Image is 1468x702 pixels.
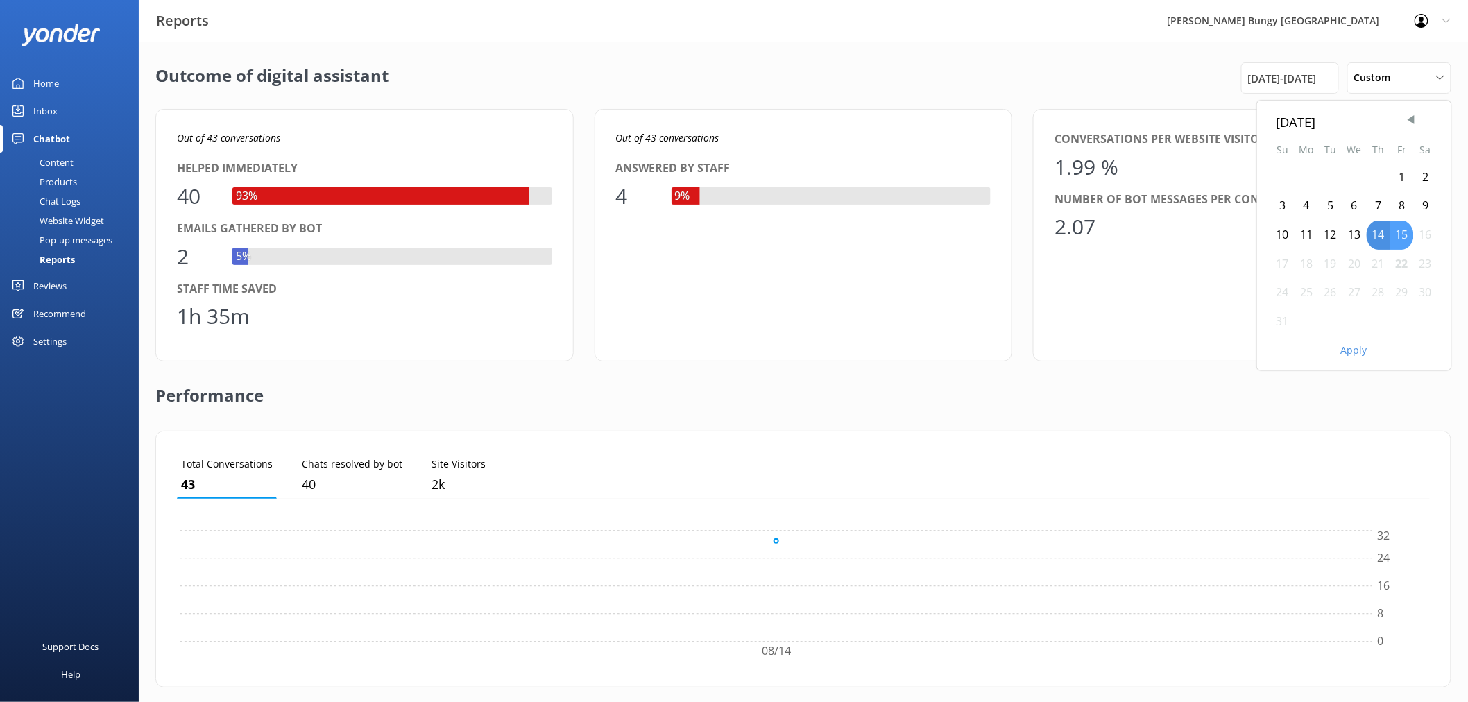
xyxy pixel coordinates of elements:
[33,300,86,327] div: Recommend
[1378,634,1384,649] tspan: 0
[1341,345,1367,355] button: Apply
[1271,221,1295,250] div: Sun Aug 10 2025
[177,180,219,213] div: 40
[1248,70,1317,87] span: [DATE] - [DATE]
[177,240,219,273] div: 2
[762,644,791,659] tspan: 08/14
[8,211,139,230] a: Website Widget
[1367,221,1390,250] div: Thu Aug 14 2025
[33,97,58,125] div: Inbox
[232,187,261,205] div: 93%
[616,131,719,144] i: Out of 43 conversations
[8,250,139,269] a: Reports
[1390,163,1414,192] div: Fri Aug 01 2025
[302,456,402,472] p: Chats resolved by bot
[1414,278,1437,307] div: Sat Aug 30 2025
[8,153,139,172] a: Content
[1354,70,1399,85] span: Custom
[1390,278,1414,307] div: Fri Aug 29 2025
[1319,250,1342,279] div: Tue Aug 19 2025
[1404,113,1418,127] span: Previous Month
[8,230,139,250] a: Pop-up messages
[432,456,486,472] p: Site Visitors
[1295,221,1319,250] div: Mon Aug 11 2025
[1390,191,1414,221] div: Fri Aug 08 2025
[1319,191,1342,221] div: Tue Aug 05 2025
[8,172,77,191] div: Products
[8,250,75,269] div: Reports
[8,172,139,191] a: Products
[61,660,80,688] div: Help
[1373,143,1385,156] abbr: Thursday
[1414,191,1437,221] div: Sat Aug 09 2025
[1055,151,1118,184] div: 1.99 %
[1420,143,1431,156] abbr: Saturday
[1367,191,1390,221] div: Thu Aug 07 2025
[181,474,273,495] p: 43
[1367,278,1390,307] div: Thu Aug 28 2025
[1347,143,1362,156] abbr: Wednesday
[181,456,273,472] p: Total Conversations
[1414,250,1437,279] div: Sat Aug 23 2025
[1271,191,1295,221] div: Sun Aug 03 2025
[177,220,552,238] div: Emails gathered by bot
[1277,143,1289,156] abbr: Sunday
[8,230,112,250] div: Pop-up messages
[8,211,104,230] div: Website Widget
[1271,250,1295,279] div: Sun Aug 17 2025
[1319,221,1342,250] div: Tue Aug 12 2025
[432,474,486,495] p: 2,165
[155,62,389,94] h2: Outcome of digital assistant
[43,633,99,660] div: Support Docs
[1295,250,1319,279] div: Mon Aug 18 2025
[232,248,255,266] div: 5%
[1390,221,1414,250] div: Fri Aug 15 2025
[1271,307,1295,336] div: Sun Aug 31 2025
[1319,278,1342,307] div: Tue Aug 26 2025
[1295,278,1319,307] div: Mon Aug 25 2025
[33,327,67,355] div: Settings
[1378,579,1390,594] tspan: 16
[1342,278,1367,307] div: Wed Aug 27 2025
[177,280,552,298] div: Staff time saved
[1390,250,1414,279] div: Fri Aug 22 2025
[616,180,658,213] div: 4
[1055,210,1096,243] div: 2.07
[33,125,70,153] div: Chatbot
[616,160,991,178] div: Answered by staff
[1055,191,1430,209] div: Number of bot messages per conversation (avg.)
[33,272,67,300] div: Reviews
[8,191,80,211] div: Chat Logs
[1299,143,1314,156] abbr: Monday
[1378,606,1384,622] tspan: 8
[1378,551,1390,566] tspan: 24
[177,131,280,144] i: Out of 43 conversations
[1295,191,1319,221] div: Mon Aug 04 2025
[1414,221,1437,250] div: Sat Aug 16 2025
[672,187,694,205] div: 9%
[177,160,552,178] div: Helped immediately
[1367,250,1390,279] div: Thu Aug 21 2025
[1342,221,1367,250] div: Wed Aug 13 2025
[21,24,101,46] img: yonder-white-logo.png
[8,191,139,211] a: Chat Logs
[1398,143,1407,156] abbr: Friday
[1277,112,1432,132] div: [DATE]
[1342,191,1367,221] div: Wed Aug 06 2025
[302,474,402,495] p: 40
[156,10,209,32] h3: Reports
[1414,163,1437,192] div: Sat Aug 02 2025
[8,153,74,172] div: Content
[1271,278,1295,307] div: Sun Aug 24 2025
[155,361,264,417] h2: Performance
[1055,130,1430,148] div: Conversations per website visitor
[1325,143,1337,156] abbr: Tuesday
[33,69,59,97] div: Home
[177,300,250,333] div: 1h 35m
[1378,529,1390,544] tspan: 32
[1342,250,1367,279] div: Wed Aug 20 2025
